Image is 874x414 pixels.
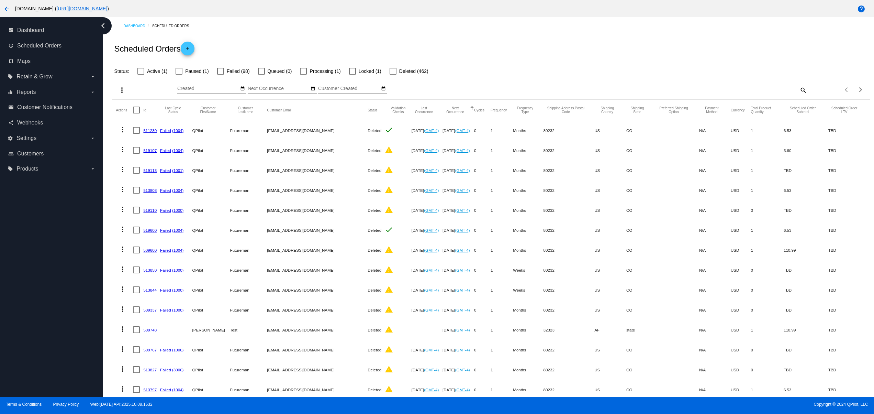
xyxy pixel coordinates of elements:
mat-cell: TBD [828,240,867,260]
a: Failed [160,268,171,272]
mat-cell: USD [731,300,751,320]
mat-icon: more_vert [119,185,127,194]
mat-cell: 1 [751,240,783,260]
mat-cell: Weeks [513,280,543,300]
a: (1004) [172,128,184,133]
mat-cell: 0 [474,340,491,360]
a: Scheduled Orders [152,21,195,31]
mat-cell: USD [731,140,751,160]
mat-cell: [DATE] [412,340,442,360]
mat-cell: N/A [699,160,731,180]
mat-cell: 1 [751,160,783,180]
mat-cell: USD [731,120,751,140]
mat-cell: Futureman [230,280,267,300]
mat-cell: TBD [828,220,867,240]
mat-cell: US [594,120,626,140]
button: Change sorting for PreferredShippingOption [654,106,693,114]
mat-cell: N/A [699,240,731,260]
mat-cell: [EMAIL_ADDRESS][DOMAIN_NAME] [267,180,368,200]
mat-cell: 80232 [544,200,595,220]
input: Created [177,86,239,91]
mat-cell: US [594,180,626,200]
mat-cell: 0 [751,280,783,300]
mat-cell: 1 [491,280,513,300]
mat-cell: Months [513,160,543,180]
button: Change sorting for ShippingState [626,106,648,114]
mat-cell: 0 [751,260,783,280]
mat-cell: N/A [699,120,731,140]
mat-cell: TBD [828,280,867,300]
a: Failed [160,248,171,252]
a: (GMT-4) [424,208,439,213]
a: map Maps [8,56,96,67]
i: share [8,120,14,126]
mat-cell: [DATE] [412,300,442,320]
mat-cell: USD [731,260,751,280]
mat-icon: more_vert [119,325,127,333]
mat-cell: 1 [751,140,783,160]
mat-cell: [EMAIL_ADDRESS][DOMAIN_NAME] [267,320,368,340]
mat-cell: 0 [474,240,491,260]
a: people_outline Customers [8,148,96,159]
a: Failed [160,208,171,213]
mat-cell: QPilot [192,160,230,180]
mat-cell: 0 [474,120,491,140]
mat-cell: 80232 [544,260,595,280]
mat-cell: [DATE] [412,280,442,300]
mat-cell: N/A [699,300,731,320]
mat-cell: USD [731,280,751,300]
mat-cell: N/A [699,200,731,220]
mat-cell: CO [626,280,654,300]
button: Change sorting for LastProcessingCycleId [160,106,186,114]
mat-cell: N/A [699,140,731,160]
mat-cell: 0 [474,140,491,160]
button: Change sorting for CustomerFirstName [192,106,224,114]
button: Change sorting for Cycles [474,108,484,112]
a: Failed [160,228,171,232]
mat-cell: [DATE] [442,340,474,360]
button: Next page [854,83,867,97]
mat-cell: TBD [828,140,867,160]
mat-cell: Futureman [230,160,267,180]
a: (GMT-4) [455,208,470,213]
button: Change sorting for Status [368,108,377,112]
a: 509337 [143,308,157,312]
mat-cell: 110.99 [784,240,828,260]
mat-cell: Weeks [513,260,543,280]
mat-cell: TBD [784,200,828,220]
mat-cell: 80232 [544,140,595,160]
mat-cell: 0 [751,300,783,320]
button: Change sorting for LifetimeValue [828,106,861,114]
mat-icon: date_range [240,86,245,91]
i: update [8,43,14,48]
mat-cell: CO [626,220,654,240]
mat-cell: 0 [474,180,491,200]
mat-cell: [DATE] [412,160,442,180]
mat-cell: 1 [491,340,513,360]
mat-cell: 1 [491,220,513,240]
mat-cell: [EMAIL_ADDRESS][DOMAIN_NAME] [267,140,368,160]
mat-cell: 80232 [544,340,595,360]
a: (GMT-4) [455,308,470,312]
a: (GMT-4) [455,328,470,332]
button: Change sorting for CustomerLastName [230,106,261,114]
mat-cell: [DATE] [412,120,442,140]
a: (GMT-4) [424,148,439,153]
a: (GMT-4) [455,168,470,173]
a: (GMT-4) [455,148,470,153]
a: 519113 [143,168,157,173]
a: (1004) [172,188,184,193]
button: Change sorting for Frequency [491,108,507,112]
a: Failed [160,128,171,133]
mat-cell: [DATE] [442,320,474,340]
mat-cell: US [594,300,626,320]
a: 519600 [143,228,157,232]
mat-cell: TBD [784,300,828,320]
mat-cell: Test [230,320,267,340]
mat-cell: 0 [474,280,491,300]
mat-cell: 32323 [544,320,595,340]
button: Change sorting for CustomerEmail [267,108,291,112]
mat-cell: [DATE] [442,280,474,300]
mat-cell: Months [513,220,543,240]
mat-cell: [DATE] [412,200,442,220]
